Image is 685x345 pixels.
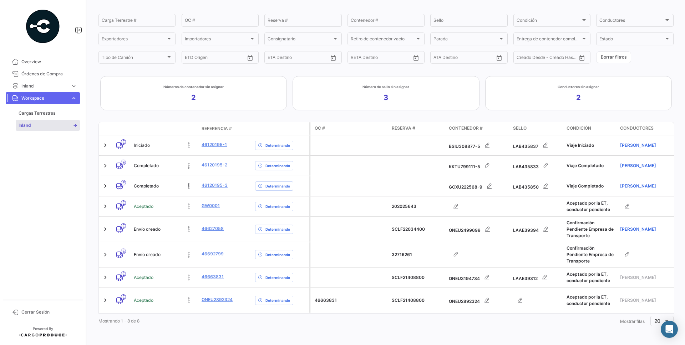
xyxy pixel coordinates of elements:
span: Determinando [265,275,290,280]
span: Tipo de Camión [102,56,166,61]
a: Expand/Collapse Row [102,162,109,169]
span: Parada [433,37,498,42]
span: Aceptado [134,274,153,281]
button: Open calendar [411,52,421,63]
span: Cerrar Sesión [21,309,77,315]
span: Determinando [265,204,290,209]
datatable-header-cell: Tipo de transporte [113,126,131,131]
a: 46120195-2 [202,162,227,168]
span: Entrega de contenedor completo [517,37,581,42]
a: 46120195-3 [202,182,228,189]
div: GCXU222568-9 [449,179,507,193]
span: Conductores [620,125,654,131]
span: [PERSON_NAME] [620,162,678,169]
span: SCLF21408800 [392,275,425,280]
app-kpi-label-value: 2 [191,92,196,102]
span: Determinando [265,252,290,257]
datatable-header-cell: Sello [510,122,564,135]
input: Hasta [369,56,397,61]
button: Open calendar [245,52,255,63]
div: Viaje Completado [567,162,614,169]
span: 20 [654,318,660,324]
span: [PERSON_NAME] [620,297,678,304]
a: Expand/Collapse Row [102,251,109,258]
span: Completado [134,162,159,169]
span: E [121,139,126,145]
span: Inland [19,122,31,129]
span: Determinando [265,226,290,232]
div: Aceptado por la ET, conductor pendiente [567,271,614,284]
div: KKTU799111-5 [449,159,507,173]
app-kpi-label-value: 2 [576,92,581,102]
span: Sello [513,125,527,131]
a: Expand/Collapse Row [102,226,109,233]
span: Mostrar filas [620,319,645,324]
span: Iniciado [134,142,150,149]
div: BSIU308877-5 [449,138,507,152]
span: Órdenes de Compra [21,71,77,77]
div: Confirmación Pendiente Empresa de Transporte [567,245,614,264]
span: SCLF22034400 [392,226,425,232]
input: ATA Hasta [460,56,489,61]
span: Mostrando 1 - 8 de 8 [98,318,139,324]
span: [PERSON_NAME] [620,226,678,232]
input: ATA Desde [433,56,455,61]
div: Abrir Intercom Messenger [661,321,678,338]
span: Determinando [265,142,290,148]
span: E [121,180,126,185]
span: 202025643 [392,204,416,209]
a: Inland [16,120,80,131]
a: 46692799 [202,251,224,257]
span: expand_more [71,95,77,101]
div: Aceptado por la ET, conductor pendiente [567,294,614,307]
span: Completado [134,183,159,189]
img: powered-by.png [25,9,61,44]
input: Desde [268,56,280,61]
a: 46120195-1 [202,141,227,148]
a: Expand/Collapse Row [102,182,109,190]
app-kpi-label-title: Números de contenedor sin asignar [163,84,224,90]
span: Envío creado [134,251,161,258]
span: Envío creado [134,226,161,232]
div: ONEU3194734 [449,270,507,285]
span: Inland [21,83,68,89]
span: Referencia # [202,125,232,132]
a: 46627058 [202,225,224,232]
a: Overview [6,56,80,68]
input: Desde [351,56,364,61]
span: expand_more [71,83,77,89]
span: Importadores [185,37,249,42]
app-kpi-label-title: Conductores sin asignar [558,84,599,90]
input: Hasta [203,56,231,61]
div: Confirmación Pendiente Empresa de Transporte [567,220,614,239]
span: [PERSON_NAME] [620,274,678,281]
div: Viaje Completado [567,183,614,189]
span: Workspace [21,95,68,101]
button: Open calendar [577,52,587,63]
div: ONEU2499699 [449,222,507,236]
a: ONEU2892324 [202,296,233,303]
button: Open calendar [494,52,504,63]
span: Determinando [265,297,290,303]
span: Contenedor # [449,125,483,131]
div: ONEU2892324 [449,293,507,307]
span: 32716261 [392,252,412,257]
datatable-header-cell: OC # [310,122,389,135]
datatable-header-cell: Delay Status [252,126,309,131]
span: Condición [517,19,581,24]
div: Viaje Iniciado [567,142,614,149]
input: Creado Hasta [548,56,577,61]
datatable-header-cell: Reserva # [389,122,446,135]
div: Aceptado por la ET, conductor pendiente [567,200,614,213]
span: Aceptado [134,203,153,210]
span: OC # [315,125,325,131]
app-kpi-label-title: Número de sello sin asignar [362,84,409,90]
span: Cargas Terrestres [19,110,55,116]
span: Condición [567,125,591,131]
span: Estado [599,37,664,42]
span: Exportadores [102,37,166,42]
div: LAAE39394 [513,222,561,236]
span: [PERSON_NAME] [620,142,678,149]
span: Aceptado [134,297,153,304]
datatable-header-cell: Referencia # [199,122,252,135]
